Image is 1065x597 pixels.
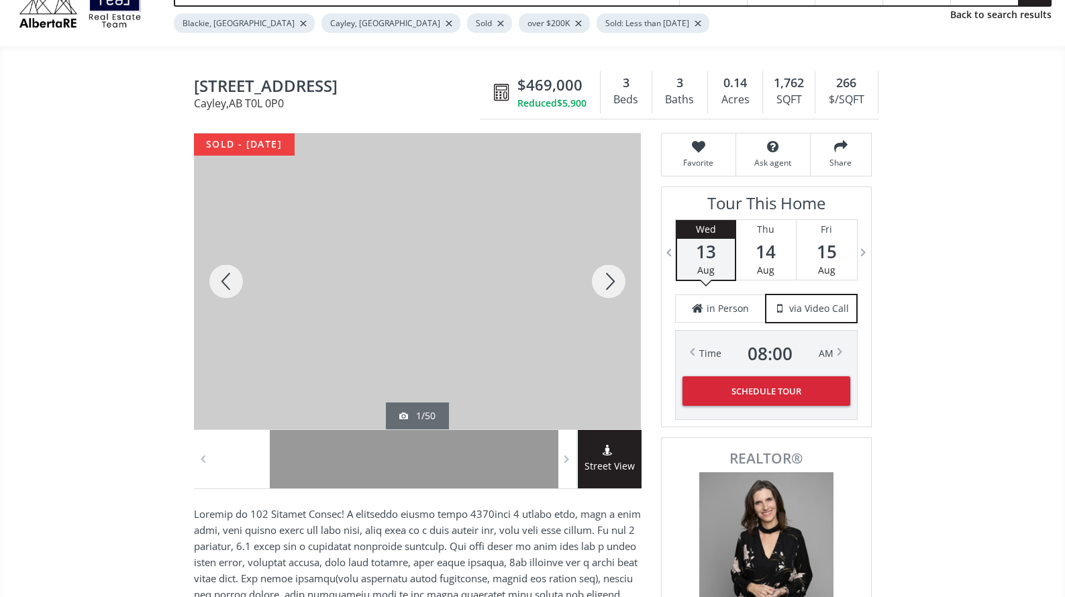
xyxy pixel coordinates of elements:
span: in Person [707,302,749,315]
div: Wed [677,220,735,239]
span: REALTOR® [676,451,856,466]
a: Back to search results [950,8,1052,21]
div: 266 [822,74,870,92]
span: 15 [797,242,857,261]
span: Aug [697,264,715,276]
div: sold - [DATE] [194,133,295,156]
span: Aug [757,264,774,276]
div: over $200K [519,13,590,33]
div: Acres [715,90,756,110]
span: $5,900 [557,97,587,110]
span: Share [817,157,864,168]
div: Cayley, [GEOGRAPHIC_DATA] [321,13,460,33]
span: 112 Caspell Street [194,77,487,98]
div: 0.14 [715,74,756,92]
span: $469,000 [517,74,582,95]
div: 112 Caspell Street Cayley, AB T0L 0P0 - Photo 1 of 50 [194,133,641,429]
span: Ask agent [743,157,803,168]
div: Sold [467,13,512,33]
span: Street View [578,459,642,474]
span: Favorite [668,157,729,168]
div: Beds [607,90,645,110]
div: Sold: Less than [DATE] [597,13,709,33]
div: Time AM [699,344,833,363]
div: Reduced [517,97,587,110]
div: Blackie, [GEOGRAPHIC_DATA] [174,13,315,33]
h3: Tour This Home [675,194,858,219]
span: 13 [677,242,735,261]
div: 3 [607,74,645,92]
span: via Video Call [789,302,849,315]
div: 3 [659,74,701,92]
span: 08 : 00 [748,344,793,363]
div: Thu [736,220,796,239]
div: SQFT [770,90,808,110]
span: Cayley , AB T0L 0P0 [194,98,487,109]
div: 1/50 [399,409,436,423]
span: 1,762 [774,74,804,92]
span: 14 [736,242,796,261]
button: Schedule Tour [682,376,850,406]
div: Baths [659,90,701,110]
span: Aug [818,264,835,276]
div: Fri [797,220,857,239]
div: $/SQFT [822,90,870,110]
